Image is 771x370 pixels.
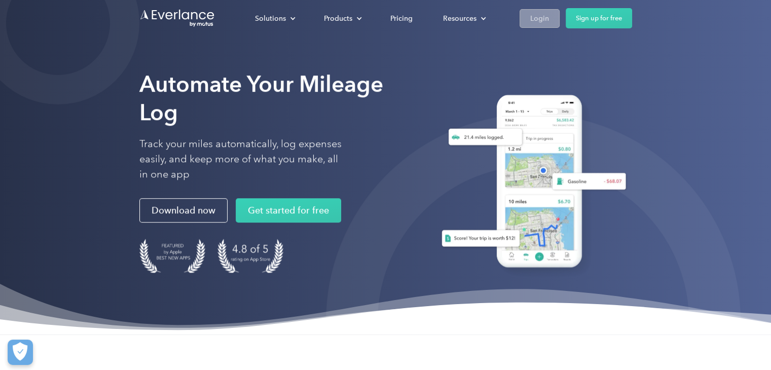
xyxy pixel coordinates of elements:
[380,10,423,27] a: Pricing
[245,10,304,27] div: Solutions
[443,12,476,25] div: Resources
[314,10,370,27] div: Products
[433,10,494,27] div: Resources
[139,9,215,28] a: Go to homepage
[8,340,33,365] button: Cookies Settings
[236,198,341,223] a: Get started for free
[566,8,632,28] a: Sign up for free
[217,239,283,273] img: 4.9 out of 5 stars on the app store
[429,87,632,279] img: Everlance, mileage tracker app, expense tracking app
[139,136,342,182] p: Track your miles automatically, log expenses easily, and keep more of what you make, all in one app
[520,9,560,28] a: Login
[139,198,228,223] a: Download now
[255,12,286,25] div: Solutions
[530,12,549,25] div: Login
[390,12,413,25] div: Pricing
[324,12,352,25] div: Products
[139,70,383,126] strong: Automate Your Mileage Log
[139,239,205,273] img: Badge for Featured by Apple Best New Apps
